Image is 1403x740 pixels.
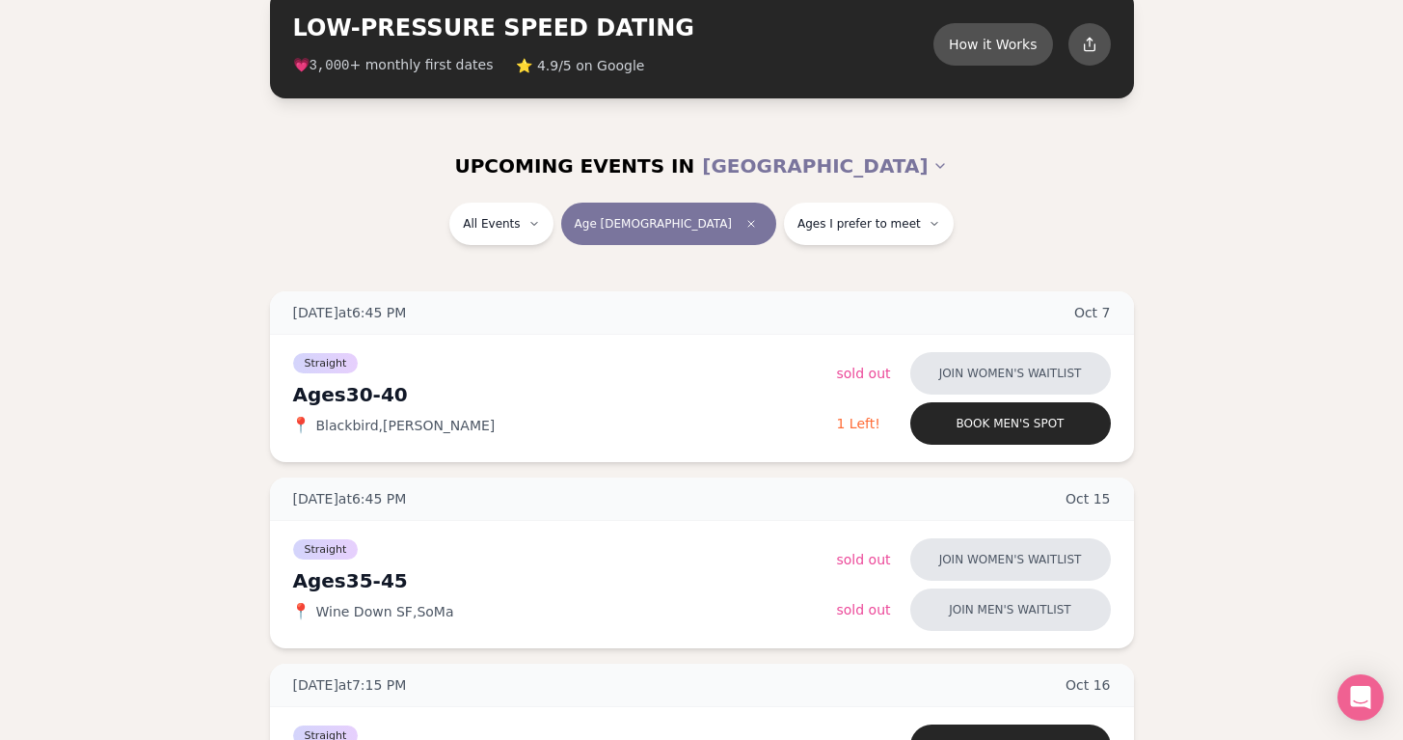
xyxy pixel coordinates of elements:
[293,418,309,433] span: 📍
[463,216,520,232] span: All Events
[293,567,837,594] div: Ages 35-45
[293,303,407,322] span: [DATE] at 6:45 PM
[1066,675,1111,695] span: Oct 16
[910,352,1111,395] button: Join women's waitlist
[293,55,494,75] span: 💗 + monthly first dates
[293,675,407,695] span: [DATE] at 7:15 PM
[837,366,891,381] span: Sold Out
[703,145,948,187] button: [GEOGRAPHIC_DATA]
[933,23,1053,66] button: How it Works
[1066,489,1111,508] span: Oct 15
[516,56,644,75] span: ⭐ 4.9/5 on Google
[910,402,1111,445] button: Book men's spot
[837,552,891,567] span: Sold Out
[449,203,553,245] button: All Events
[293,604,309,619] span: 📍
[910,538,1111,581] button: Join women's waitlist
[1074,303,1111,322] span: Oct 7
[293,381,837,408] div: Ages 30-40
[784,203,954,245] button: Ages I prefer to meet
[910,589,1111,631] button: Join men's waitlist
[310,58,350,73] span: 3,000
[455,152,695,179] span: UPCOMING EVENTS IN
[837,416,880,431] span: 1 Left!
[575,216,732,232] span: Age [DEMOGRAPHIC_DATA]
[293,13,933,43] h2: LOW-PRESSURE SPEED DATING
[740,212,763,235] span: Clear age
[293,489,407,508] span: [DATE] at 6:45 PM
[293,539,359,560] span: Straight
[797,216,921,232] span: Ages I prefer to meet
[837,602,891,617] span: Sold Out
[316,602,454,621] span: Wine Down SF , SoMa
[561,203,776,245] button: Age [DEMOGRAPHIC_DATA]Clear age
[293,353,359,373] span: Straight
[316,416,496,435] span: Blackbird , [PERSON_NAME]
[1337,674,1384,721] div: Open Intercom Messenger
